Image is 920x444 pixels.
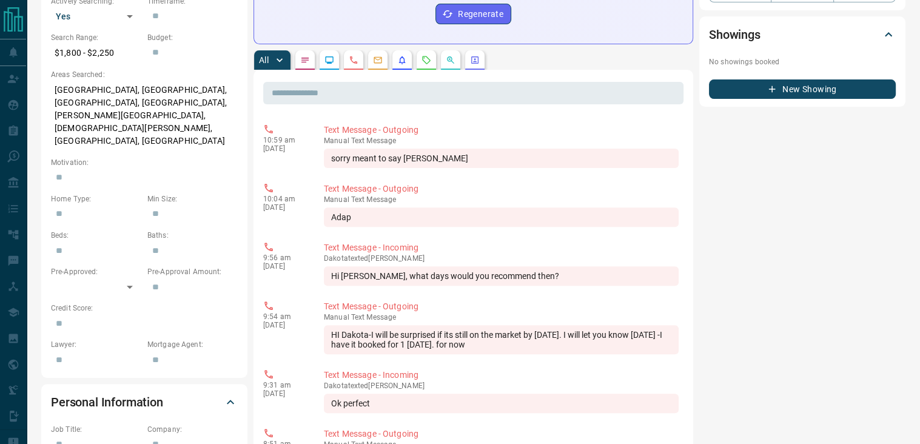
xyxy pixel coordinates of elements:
span: manual [324,313,349,321]
p: Areas Searched: [51,69,238,80]
p: Company: [147,424,238,435]
p: 10:04 am [263,195,306,203]
p: Text Message - Outgoing [324,183,679,195]
p: No showings booked [709,56,896,67]
p: Min Size: [147,193,238,204]
div: Yes [51,7,141,26]
p: Text Message [324,313,679,321]
p: Baths: [147,230,238,241]
svg: Calls [349,55,358,65]
p: 9:54 am [263,312,306,321]
p: [GEOGRAPHIC_DATA], [GEOGRAPHIC_DATA], [GEOGRAPHIC_DATA], [GEOGRAPHIC_DATA], [PERSON_NAME][GEOGRAP... [51,80,238,151]
p: Dakota texted [PERSON_NAME] [324,382,679,390]
p: Text Message - Incoming [324,369,679,382]
p: [DATE] [263,203,306,212]
p: Home Type: [51,193,141,204]
p: [DATE] [263,262,306,271]
p: 9:56 am [263,254,306,262]
p: Pre-Approval Amount: [147,266,238,277]
p: 9:31 am [263,381,306,389]
p: All [259,56,269,64]
button: Regenerate [435,4,511,24]
div: Hi [PERSON_NAME], what days would you recommend then? [324,266,679,286]
div: Showings [709,20,896,49]
p: Dakota texted [PERSON_NAME] [324,254,679,263]
div: Adap [324,207,679,227]
p: [DATE] [263,144,306,153]
p: [DATE] [263,321,306,329]
p: Lawyer: [51,339,141,350]
p: Motivation: [51,157,238,168]
div: HI Dakota-I will be surprised if its still on the market by [DATE]. I will let you know [DATE] -I... [324,325,679,354]
p: Text Message [324,195,679,204]
p: Job Title: [51,424,141,435]
svg: Requests [421,55,431,65]
button: New Showing [709,79,896,99]
span: manual [324,136,349,145]
svg: Lead Browsing Activity [324,55,334,65]
span: manual [324,195,349,204]
svg: Listing Alerts [397,55,407,65]
div: sorry meant to say [PERSON_NAME] [324,149,679,168]
p: Text Message [324,136,679,145]
p: Budget: [147,32,238,43]
p: Text Message - Outgoing [324,428,679,440]
p: Text Message - Incoming [324,241,679,254]
p: $1,800 - $2,250 [51,43,141,63]
svg: Agent Actions [470,55,480,65]
svg: Emails [373,55,383,65]
p: Pre-Approved: [51,266,141,277]
p: Beds: [51,230,141,241]
p: Text Message - Outgoing [324,124,679,136]
p: [DATE] [263,389,306,398]
p: Credit Score: [51,303,238,314]
p: Text Message - Outgoing [324,300,679,313]
svg: Notes [300,55,310,65]
h2: Personal Information [51,392,163,412]
p: Mortgage Agent: [147,339,238,350]
div: Ok perfect [324,394,679,413]
svg: Opportunities [446,55,455,65]
div: Personal Information [51,388,238,417]
h2: Showings [709,25,761,44]
p: Search Range: [51,32,141,43]
p: 10:59 am [263,136,306,144]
